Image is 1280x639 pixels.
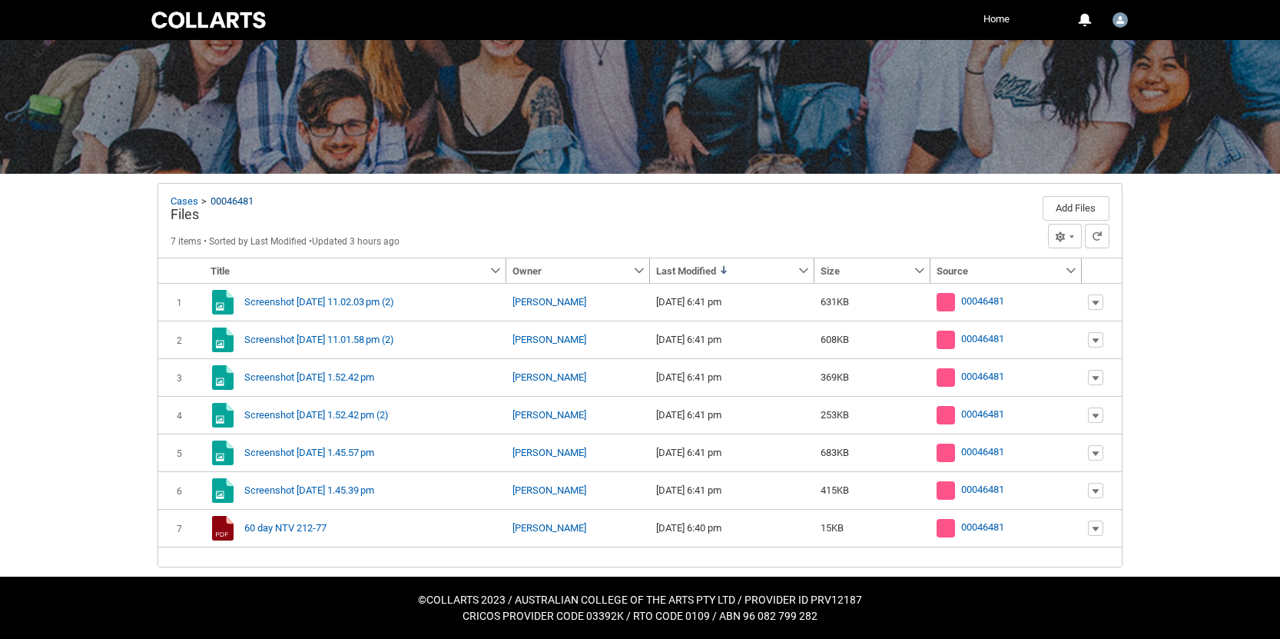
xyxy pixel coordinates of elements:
span: 60 day NTV 212-77 [244,522,327,534]
span: KB [831,522,844,534]
a: 00046481 [937,406,1004,424]
span: 415 [821,484,837,496]
span: Last Modified [656,265,716,277]
a: 00046481 [937,519,1004,537]
a: Last Modified [650,258,798,283]
span: 631 [821,296,837,308]
a: 00046481 [937,293,1004,311]
span: KB [837,334,849,345]
a: 60 day NTV 212-77 [211,516,327,541]
span: Screenshot 2025-09-04 at 11.01.58 pm (2) [244,334,394,345]
span: KB [837,371,849,383]
a: Title [204,258,489,283]
span: 683 [821,447,837,458]
button: Refresh [1085,224,1109,248]
a: Size [814,258,914,283]
div: Add Files [1056,197,1096,220]
span: [DATE] 6:41 pm [656,445,721,461]
a: Screenshot [DATE] 1.52.42 pm [211,365,374,390]
a: [PERSON_NAME] [512,483,586,498]
span: [DATE] 6:41 pm [656,483,721,498]
span: [DATE] 6:41 pm [656,295,721,310]
button: User Profile Student.sbreese.20242077 [1109,6,1132,31]
span: 00046481 [955,408,1004,420]
span: 00046481 [955,446,1004,458]
span: Screenshot 2025-09-02 at 1.52.42 pm [244,371,374,383]
span: 253 [821,409,837,421]
span: Files [171,236,312,247]
div: Files|Files|List View [158,183,1122,567]
table: Files [158,284,1122,547]
span: 00046481 [955,484,1004,495]
a: 00046481 [937,444,1004,462]
a: [PERSON_NAME] [512,370,586,385]
a: 00046481 [937,481,1004,500]
span: [DATE] 6:41 pm [656,408,721,423]
button: List View Controls [1048,224,1082,248]
a: Owner [506,258,633,283]
span: 00046481 [955,371,1004,382]
a: [PERSON_NAME] [512,445,586,461]
nav: Breadcrumbs [171,196,1040,206]
span: KB [837,409,849,421]
a: Screenshot [DATE] 11.02.03 pm (2) [211,290,394,315]
a: 00046481 [937,331,1004,349]
span: KB [837,484,849,496]
span: KB [837,447,849,458]
a: Home [980,8,1013,31]
a: Screenshot [DATE] 1.45.57 pm [211,441,374,465]
span: Screenshot 2025-09-02 at 1.45.39 pm [244,484,374,496]
a: Screenshot [DATE] 1.52.42 pm (2) [211,403,389,428]
a: 00046481 [204,196,260,206]
a: 00046481 [937,368,1004,387]
img: Student.sbreese.20242077 [1113,12,1128,28]
span: KB [837,296,849,308]
h1: Files [171,206,1040,224]
span: 00046481 [955,295,1004,307]
span: 00046481 [955,333,1004,344]
a: Cases [171,196,204,206]
a: Source [930,258,1065,283]
a: Screenshot [DATE] 1.45.39 pm [211,478,374,503]
span: 369 [821,371,837,383]
span: [DATE] 6:41 pm [656,370,721,385]
a: [PERSON_NAME] [512,408,586,423]
span: 00046481 [955,521,1004,533]
span: Screenshot 2025-09-04 at 11.02.03 pm (2) [244,296,394,308]
span: Screenshot 2025-09-02 at 1.45.57 pm [244,447,374,458]
span: 15 [821,522,831,534]
a: Screenshot [DATE] 11.01.58 pm (2) [211,328,394,352]
span: [DATE] 6:40 pm [656,521,721,536]
span: Screenshot 2025-09-02 at 1.52.42 pm (2) [244,409,389,421]
a: [PERSON_NAME] [512,521,586,536]
span: Updated 3 hours ago [312,236,400,247]
a: Add Files [1043,197,1108,220]
span: 608 [821,334,837,345]
a: [PERSON_NAME] [512,332,586,348]
span: [DATE] 6:41 pm [656,332,721,348]
a: [PERSON_NAME] [512,295,586,310]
